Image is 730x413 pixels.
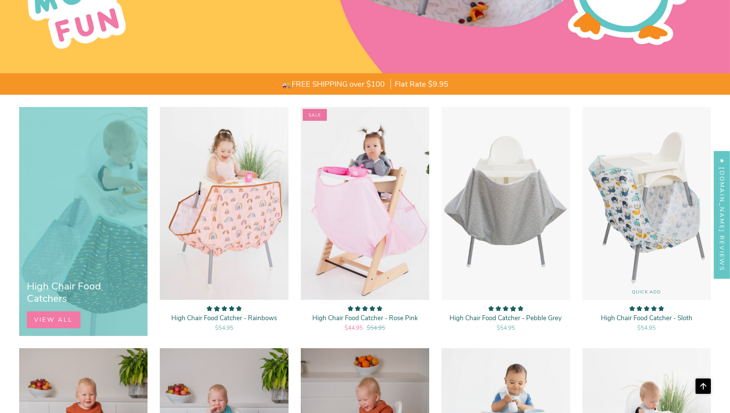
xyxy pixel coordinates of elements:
a: High Chair Food Catcher - Rose Pink [301,107,429,300]
span: Sale [303,109,327,121]
a: High Chair Food Catcher - Rainbows [167,306,281,332]
div: Click to open Judge.me floating reviews tab [714,151,730,278]
a: VIEW ALL [27,311,80,328]
span: $54.95 [215,324,233,332]
a: High Chair Food Catcher - Rainbows [160,107,288,300]
strong: High Chair Food Catchers [27,279,101,305]
p: High Chair Food Catcher - Rose Pink [308,314,422,323]
button: Scroll to top [696,378,711,394]
a: High Chair Food Catcher - Sloth [582,107,711,300]
p: 🚚 Flat Rate $9.95 [282,79,448,89]
span: $44.95 [344,324,363,332]
span: VIEW ALL [34,316,73,324]
p: High Chair Food Catcher - Rainbows [167,314,281,323]
span: $54.95 [637,324,656,332]
a: High Chair Food Catcher - Pebble Grey [441,107,570,300]
span: $54.95 [497,324,515,332]
a: High Chair Food Catcher - Pebble Grey [449,306,562,332]
a: High Chair Food Catcher - Rose Pink [308,306,422,332]
p: High Chair Food Catcher - Sloth [590,314,703,323]
strong: FREE SHIPPING over $100 [292,79,385,89]
span: $54.95 [367,324,385,332]
a: High Chair Food Catcher - Sloth [590,306,703,332]
button: Quick add [582,284,711,300]
p: High Chair Food Catcher - Pebble Grey [449,314,562,323]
